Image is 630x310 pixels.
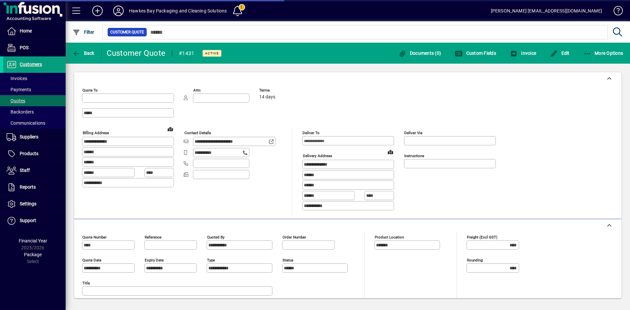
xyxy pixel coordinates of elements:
[20,184,36,190] span: Reports
[404,131,422,135] mat-label: Deliver via
[193,88,200,93] mat-label: Attn
[467,235,497,239] mat-label: Freight (excl GST)
[303,131,320,135] mat-label: Deliver To
[3,23,66,39] a: Home
[20,168,30,173] span: Staff
[375,235,404,239] mat-label: Product location
[73,51,94,56] span: Back
[283,258,293,262] mat-label: Status
[3,196,66,212] a: Settings
[397,47,443,59] button: Documents (0)
[3,117,66,129] a: Communications
[129,6,227,16] div: Hawkes Bay Packaging and Cleaning Solutions
[3,179,66,196] a: Reports
[467,258,483,262] mat-label: Rounding
[491,6,602,16] div: [PERSON_NAME] [EMAIL_ADDRESS][DOMAIN_NAME]
[20,201,36,206] span: Settings
[82,88,98,93] mat-label: Quote To
[283,235,306,239] mat-label: Order number
[3,106,66,117] a: Backorders
[3,162,66,179] a: Staff
[550,51,570,56] span: Edit
[398,51,441,56] span: Documents (0)
[3,40,66,56] a: POS
[259,94,275,100] span: 14 days
[107,48,166,58] div: Customer Quote
[7,109,34,114] span: Backorders
[582,47,625,59] button: More Options
[87,5,108,17] button: Add
[145,258,164,262] mat-label: Expiry date
[145,235,161,239] mat-label: Reference
[7,98,25,103] span: Quotes
[3,146,66,162] a: Products
[508,47,538,59] button: Invoice
[3,95,66,106] a: Quotes
[73,30,94,35] span: Filter
[19,238,47,243] span: Financial Year
[3,84,66,95] a: Payments
[71,47,96,59] button: Back
[3,129,66,145] a: Suppliers
[71,26,96,38] button: Filter
[7,87,31,92] span: Payments
[110,29,144,35] span: Customer Quote
[207,235,224,239] mat-label: Quoted by
[7,76,27,81] span: Invoices
[404,154,424,158] mat-label: Instructions
[20,218,36,223] span: Support
[207,258,215,262] mat-label: Type
[179,48,194,59] div: #1431
[548,47,571,59] button: Edit
[82,235,107,239] mat-label: Quote number
[165,124,176,134] a: View on map
[609,1,622,23] a: Knowledge Base
[82,280,90,285] mat-label: Title
[3,213,66,229] a: Support
[20,28,32,33] span: Home
[510,51,536,56] span: Invoice
[205,51,219,55] span: Active
[108,5,129,17] button: Profile
[20,45,29,50] span: POS
[3,73,66,84] a: Invoices
[7,120,45,126] span: Communications
[82,258,101,262] mat-label: Quote date
[385,147,396,157] a: View on map
[453,47,498,59] button: Custom Fields
[20,151,38,156] span: Products
[259,88,299,93] span: Terms
[455,51,496,56] span: Custom Fields
[24,252,42,257] span: Package
[66,47,102,59] app-page-header-button: Back
[583,51,623,56] span: More Options
[20,134,38,139] span: Suppliers
[20,62,42,67] span: Customers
